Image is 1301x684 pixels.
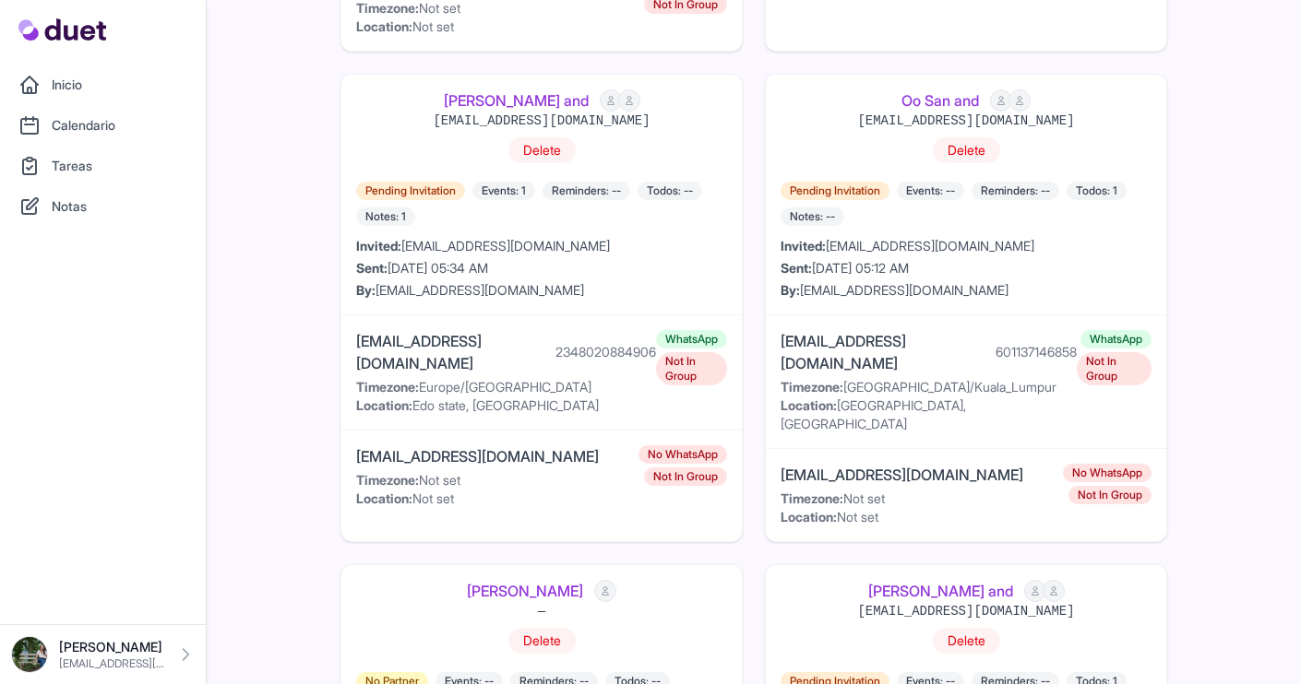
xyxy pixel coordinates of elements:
div: Not set [781,489,1031,508]
strong: Invited: [781,238,826,254]
div: [EMAIL_ADDRESS][DOMAIN_NAME] [356,330,548,374]
span: Not In Group [656,352,727,385]
span: Events: -- [897,182,964,200]
div: — [508,602,576,620]
img: DSC08576_Original.jpeg [11,636,48,673]
a: Notas [11,188,195,225]
div: [EMAIL_ADDRESS][DOMAIN_NAME] [781,237,1152,255]
span: Reminders: -- [972,182,1059,200]
strong: Location: [356,18,412,34]
strong: Timezone: [356,472,419,488]
div: [EMAIL_ADDRESS][DOMAIN_NAME] [356,445,599,467]
span: Events: 1 [472,182,535,200]
a: [PERSON_NAME] and [868,580,1013,602]
div: 601137146858 [996,343,1077,361]
div: Not set [356,489,606,508]
span: Todos: -- [638,182,702,200]
button: Delete [933,628,1000,654]
strong: Invited: [356,238,401,254]
div: [EMAIL_ADDRESS][DOMAIN_NAME] [857,602,1074,620]
span: Notes: 1 [356,207,415,226]
span: Pending Invitation [781,182,889,200]
a: [PERSON_NAME] [EMAIL_ADDRESS][DOMAIN_NAME] [11,636,195,673]
strong: Location: [356,397,412,413]
div: Not set [356,18,606,36]
div: Edo state, [GEOGRAPHIC_DATA] [356,396,656,415]
a: Calendario [11,107,195,144]
strong: Timezone: [781,490,843,506]
span: WhatsApp [656,330,727,348]
div: Not set [356,471,606,489]
div: Not set [781,508,1031,526]
div: [EMAIL_ADDRESS][DOMAIN_NAME] [356,237,727,255]
span: Pending Invitation [356,182,465,200]
p: [EMAIL_ADDRESS][DOMAIN_NAME] [59,656,165,671]
div: [EMAIL_ADDRESS][DOMAIN_NAME] [781,464,1023,486]
strong: Location: [781,397,837,413]
span: Notes: -- [781,207,844,226]
div: [GEOGRAPHIC_DATA]/Kuala_Lumpur [781,378,1077,396]
div: [EMAIL_ADDRESS][DOMAIN_NAME] [433,112,650,130]
strong: Sent: [356,260,388,276]
span: Not In Group [644,467,727,486]
span: Not In Group [1077,352,1152,385]
div: [EMAIL_ADDRESS][DOMAIN_NAME] [356,281,727,300]
span: No WhatsApp [1063,464,1152,482]
strong: By: [781,282,800,298]
strong: Location: [781,509,837,525]
span: No WhatsApp [639,445,727,464]
button: Delete [508,628,576,654]
a: Inicio [11,66,195,103]
p: [PERSON_NAME] [59,638,165,656]
div: [EMAIL_ADDRESS][DOMAIN_NAME] [781,281,1152,300]
div: Europe/[GEOGRAPHIC_DATA] [356,378,656,396]
span: WhatsApp [1080,330,1152,348]
a: [PERSON_NAME] [467,580,583,602]
div: [EMAIL_ADDRESS][DOMAIN_NAME] [857,112,1074,130]
strong: Location: [356,490,412,506]
strong: Timezone: [781,379,843,395]
div: 2348020884906 [555,343,656,361]
div: [GEOGRAPHIC_DATA], [GEOGRAPHIC_DATA] [781,396,1077,433]
span: Todos: 1 [1067,182,1127,200]
strong: By: [356,282,376,298]
div: [EMAIL_ADDRESS][DOMAIN_NAME] [781,330,988,374]
span: Reminders: -- [543,182,630,200]
div: [DATE] 05:12 AM [781,259,1152,277]
span: Not In Group [1068,486,1152,504]
strong: Timezone: [356,379,419,395]
a: [PERSON_NAME] and [444,89,589,112]
strong: Sent: [781,260,812,276]
a: Tareas [11,147,195,184]
div: [DATE] 05:34 AM [356,259,727,277]
button: Delete [508,137,576,163]
a: Oo San and [901,89,979,112]
button: Delete [933,137,1000,163]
